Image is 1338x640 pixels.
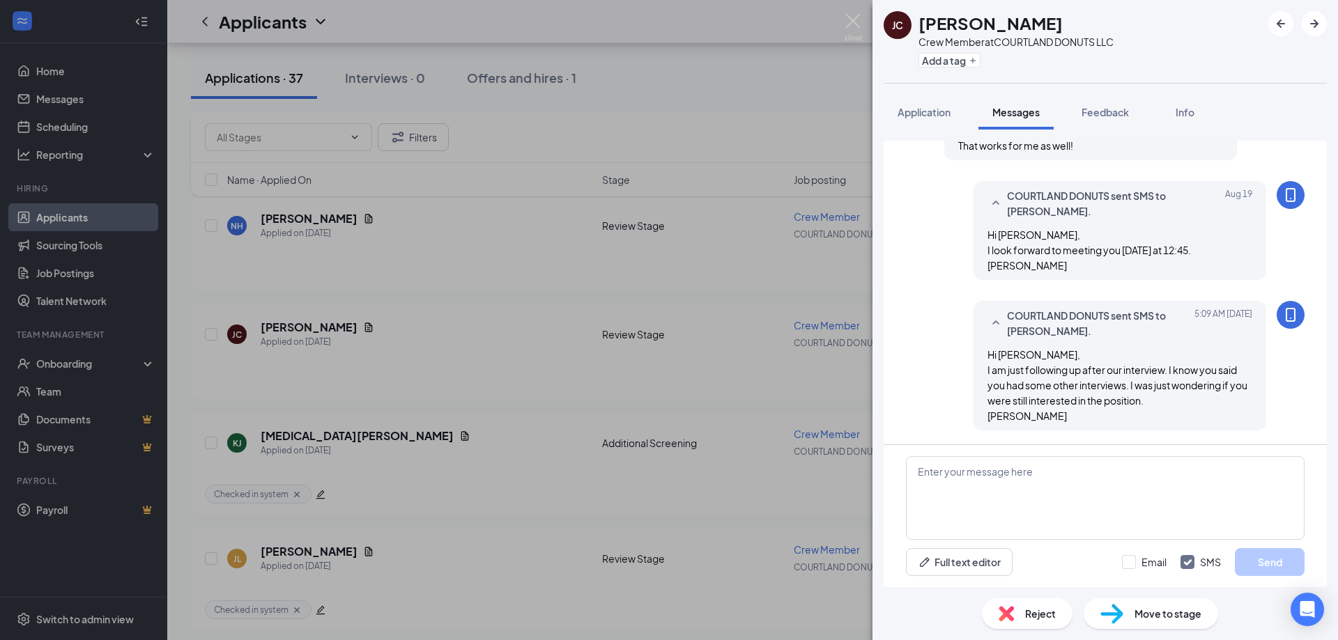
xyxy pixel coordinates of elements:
[987,315,1004,331] svg: SmallChevronUp
[1291,593,1324,626] div: Open Intercom Messenger
[1007,308,1190,338] span: COURTLAND DONUTS sent SMS to [PERSON_NAME].
[1235,548,1305,576] button: Send
[1282,306,1299,323] svg: MobileSms
[987,228,1191,272] span: Hi [PERSON_NAME], I look forward to meeting you [DATE] at 12:45. [PERSON_NAME]
[1007,188,1190,219] span: COURTLAND DONUTS sent SMS to [PERSON_NAME].
[918,11,1063,35] h1: [PERSON_NAME]
[906,548,1013,576] button: Full text editorPen
[892,18,903,32] div: JC
[918,35,1114,49] div: Crew Member at COURTLAND DONUTS LLC
[1302,11,1327,36] button: ArrowRight
[992,106,1040,118] span: Messages
[918,555,932,569] svg: Pen
[987,195,1004,212] svg: SmallChevronUp
[1272,15,1289,32] svg: ArrowLeftNew
[1025,606,1056,621] span: Reject
[1225,188,1252,219] span: Aug 19
[1194,308,1252,338] span: [DATE] 5:09 AM
[1176,106,1194,118] span: Info
[1268,11,1293,36] button: ArrowLeftNew
[1082,106,1129,118] span: Feedback
[1306,15,1323,32] svg: ArrowRight
[898,106,951,118] span: Application
[1135,606,1201,621] span: Move to stage
[958,139,1073,152] span: That works for me as well!
[969,56,977,65] svg: Plus
[1282,187,1299,203] svg: MobileSms
[987,348,1247,422] span: Hi [PERSON_NAME], I am just following up after our interview. I know you said you had some other ...
[918,53,981,68] button: PlusAdd a tag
